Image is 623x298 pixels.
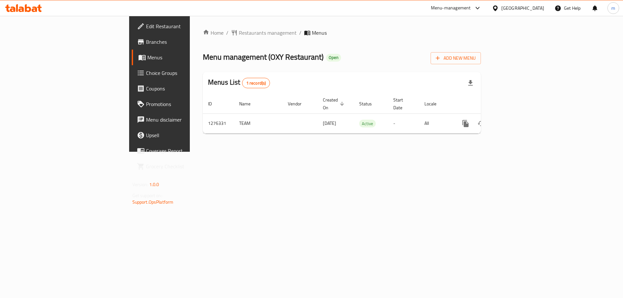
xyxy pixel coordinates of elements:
[132,96,233,112] a: Promotions
[146,147,228,155] span: Coverage Report
[132,191,162,200] span: Get support on:
[239,29,297,37] span: Restaurants management
[299,29,301,37] li: /
[326,55,341,60] span: Open
[146,85,228,92] span: Coupons
[132,34,233,50] a: Branches
[326,54,341,62] div: Open
[132,127,233,143] a: Upsell
[146,116,228,124] span: Menu disclaimer
[132,50,233,65] a: Menus
[359,100,380,108] span: Status
[231,29,297,37] a: Restaurants management
[132,81,233,96] a: Coupons
[463,75,478,91] div: Export file
[323,119,336,127] span: [DATE]
[458,116,473,131] button: more
[424,100,445,108] span: Locale
[436,54,476,62] span: Add New Menu
[147,54,228,61] span: Menus
[611,5,615,12] span: m
[203,29,481,37] nav: breadcrumb
[203,94,525,134] table: enhanced table
[431,52,481,64] button: Add New Menu
[132,65,233,81] a: Choice Groups
[242,78,270,88] div: Total records count
[208,77,270,88] h2: Menus List
[132,180,148,189] span: Version:
[132,143,233,159] a: Coverage Report
[146,22,228,30] span: Edit Restaurant
[239,100,259,108] span: Name
[203,50,324,64] span: Menu management ( OXY Restaurant )
[208,100,220,108] span: ID
[312,29,327,37] span: Menus
[149,180,159,189] span: 1.0.0
[132,198,174,206] a: Support.OpsPlatform
[501,5,544,12] div: [GEOGRAPHIC_DATA]
[146,38,228,46] span: Branches
[234,113,283,133] td: TEAM
[146,69,228,77] span: Choice Groups
[388,113,419,133] td: -
[146,131,228,139] span: Upsell
[419,113,453,133] td: All
[288,100,310,108] span: Vendor
[453,94,525,114] th: Actions
[242,80,270,86] span: 1 record(s)
[146,162,228,170] span: Grocery Checklist
[132,159,233,174] a: Grocery Checklist
[359,120,376,127] span: Active
[132,18,233,34] a: Edit Restaurant
[132,112,233,127] a: Menu disclaimer
[473,116,489,131] button: Change Status
[431,4,471,12] div: Menu-management
[146,100,228,108] span: Promotions
[393,96,411,112] span: Start Date
[323,96,346,112] span: Created On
